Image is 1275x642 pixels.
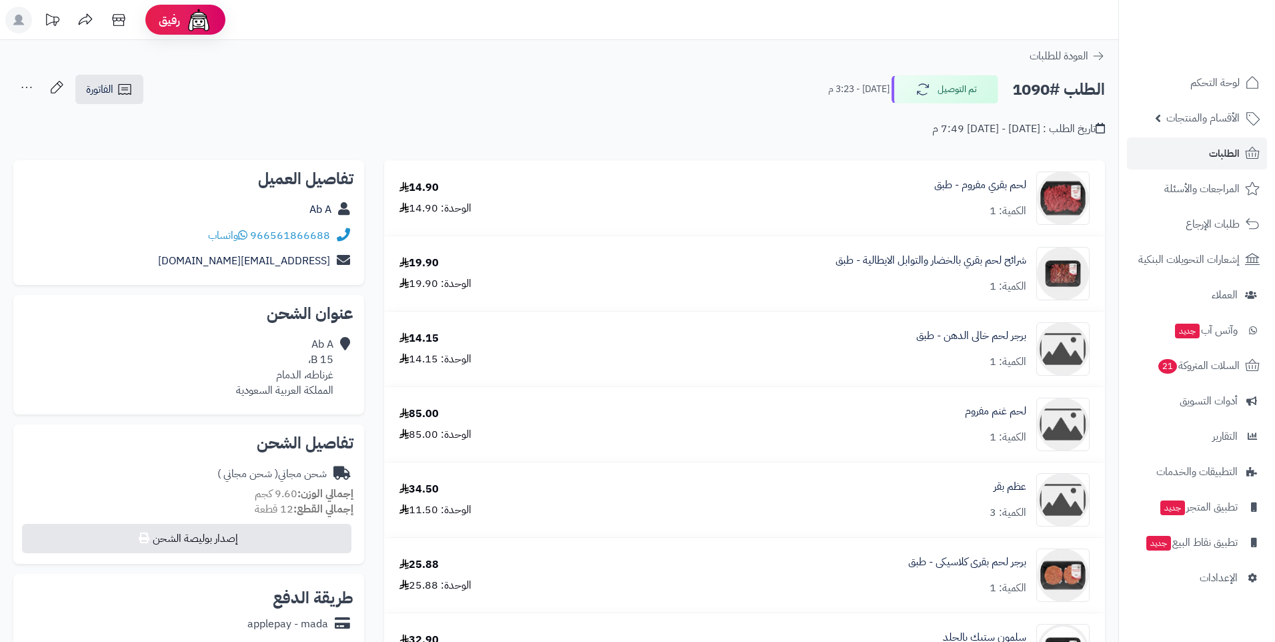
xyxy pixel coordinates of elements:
div: applepay - mada [247,617,328,632]
span: الإعدادات [1200,569,1238,587]
a: شرائح لحم بقري بالخضار والتوابل الايطالية - طبق [836,253,1026,268]
button: تم التوصيل [892,75,998,103]
h2: عنوان الشحن [24,306,353,322]
span: تطبيق نقاط البيع [1145,533,1238,552]
a: الفاتورة [75,75,143,104]
span: ( شحن مجاني ) [217,466,278,482]
a: الإعدادات [1127,562,1267,594]
h2: تفاصيل الشحن [24,435,353,451]
a: المراجعات والأسئلة [1127,173,1267,205]
div: الكمية: 1 [990,430,1026,445]
div: تاريخ الطلب : [DATE] - [DATE] 7:49 م [932,121,1105,137]
img: logo-2.png [1184,36,1262,64]
span: السلات المتروكة [1157,356,1240,375]
a: برجر لحم بقرى كلاسيكى - طبق [908,555,1026,570]
img: 552_686656fc24596_ad369272-90x90.png [1037,247,1089,300]
a: تحديثات المنصة [35,7,69,37]
small: 12 قطعة [255,501,353,517]
a: طلبات الإرجاع [1127,208,1267,240]
div: 19.90 [399,256,439,271]
span: وآتس آب [1174,321,1238,340]
strong: إجمالي القطع: [293,501,353,517]
div: الوحدة: 11.50 [399,503,471,518]
a: لحم غنم مفروم [965,404,1026,419]
img: 514_686656ef5e423_8e895cc8-90x90.png [1037,172,1089,225]
h2: تفاصيل العميل [24,171,353,187]
span: الفاتورة [86,81,113,97]
span: التقارير [1212,427,1238,446]
span: تطبيق المتجر [1159,498,1238,517]
span: الطلبات [1209,144,1240,163]
div: الكمية: 1 [990,279,1026,294]
a: أدوات التسويق [1127,385,1267,417]
span: المراجعات والأسئلة [1164,180,1240,198]
img: no_image-90x90.png [1037,322,1089,376]
span: رفيق [159,12,180,28]
img: no_image-90x90.png [1037,473,1089,527]
div: 14.15 [399,331,439,346]
span: جديد [1175,324,1200,338]
div: Ab A 15 B، غرناطه، الدمام المملكة العربية السعودية [236,337,333,398]
div: 14.90 [399,180,439,196]
img: no_image-90x90.png [1037,398,1089,451]
div: 25.88 [399,557,439,573]
div: 34.50 [399,482,439,497]
div: الوحدة: 14.15 [399,352,471,367]
div: الكمية: 1 [990,581,1026,596]
h2: الطلب #1090 [1012,76,1105,103]
a: تطبيق نقاط البيعجديد [1127,527,1267,559]
a: تطبيق المتجرجديد [1127,491,1267,523]
span: 21 [1158,359,1177,374]
h2: طريقة الدفع [273,590,353,606]
a: إشعارات التحويلات البنكية [1127,244,1267,276]
span: إشعارات التحويلات البنكية [1138,250,1240,269]
a: 966561866688 [250,228,330,244]
div: الوحدة: 25.88 [399,578,471,593]
span: أدوات التسويق [1180,392,1238,410]
a: العودة للطلبات [1030,48,1105,64]
div: الكمية: 1 [990,204,1026,219]
div: الكمية: 3 [990,505,1026,521]
div: الوحدة: 85.00 [399,427,471,442]
small: [DATE] - 3:23 م [828,83,890,96]
span: الأقسام والمنتجات [1166,109,1240,127]
span: لوحة التحكم [1190,73,1240,92]
img: ai-face.png [185,7,212,33]
span: جديد [1146,536,1171,551]
strong: إجمالي الوزن: [297,486,353,502]
div: شحن مجاني [217,466,327,482]
a: العملاء [1127,279,1267,311]
div: الكمية: 1 [990,354,1026,370]
a: عظم بقر [994,479,1026,495]
div: الوحدة: 14.90 [399,201,471,216]
div: الوحدة: 19.90 [399,276,471,292]
span: العودة للطلبات [1030,48,1088,64]
img: 673_6866572005fee_cd638447-90x90.png [1037,549,1089,602]
span: العملاء [1212,286,1238,304]
a: Ab A [309,202,331,218]
a: لحم بقري مفروم - طبق [934,178,1026,193]
a: التقارير [1127,420,1267,452]
a: برجر لحم خالى الدهن - طبق [916,328,1026,344]
small: 9.60 كجم [255,486,353,502]
a: لوحة التحكم [1127,67,1267,99]
a: وآتس آبجديد [1127,314,1267,346]
a: واتساب [208,228,247,244]
span: التطبيقات والخدمات [1156,462,1238,481]
div: 85.00 [399,406,439,422]
a: السلات المتروكة21 [1127,350,1267,382]
a: الطلبات [1127,137,1267,170]
button: إصدار بوليصة الشحن [22,524,351,553]
a: [EMAIL_ADDRESS][DOMAIN_NAME] [158,253,330,269]
a: التطبيقات والخدمات [1127,456,1267,488]
span: طلبات الإرجاع [1186,215,1240,234]
span: جديد [1160,501,1185,515]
